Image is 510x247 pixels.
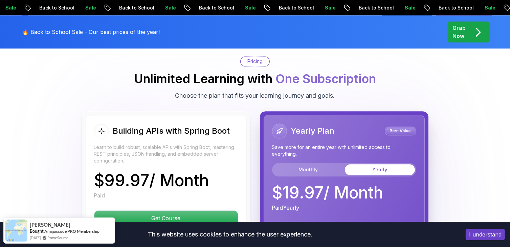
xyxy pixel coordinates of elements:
p: Get Course [94,211,238,226]
span: [PERSON_NAME] [30,222,70,228]
p: Sale [399,4,421,11]
p: 🔥 Back to School Sale - Our best prices of the year! [22,28,160,36]
p: Back to School [113,4,159,11]
p: Learn to build robust, scalable APIs with Spring Boot, mastering REST principles, JSON handling, ... [94,144,238,164]
p: Grab Now [453,24,466,40]
p: Paid [94,191,105,199]
a: Get Course [94,215,238,222]
span: Bought [30,228,44,234]
button: Accept cookies [466,229,505,240]
h2: Yearly Plan [291,126,335,136]
div: This website uses cookies to enhance the user experience. [5,227,456,242]
p: Sale [159,4,181,11]
p: $ 19.97 / Month [272,185,383,201]
p: Sale [80,4,101,11]
p: Sale [239,4,261,11]
p: Best Value [386,128,415,134]
p: Save more for an entire year with unlimited access to everything. [272,144,416,157]
p: Back to School [193,4,239,11]
img: provesource social proof notification image [5,220,27,242]
h2: Unlimited Learning with [134,72,376,85]
p: Pricing [247,58,263,65]
button: Get Course [94,210,238,226]
span: [DATE] [30,235,41,241]
a: Amigoscode PRO Membership [44,229,99,234]
p: Sale [319,4,341,11]
span: One Subscription [275,71,376,86]
p: Sale [479,4,501,11]
p: $ 99.97 / Month [94,172,209,189]
a: ProveSource [47,235,68,241]
button: Monthly [273,164,343,175]
p: Back to School [34,4,80,11]
p: Back to School [433,4,479,11]
p: Choose the plan that fits your learning journey and goals. [175,91,335,100]
button: Yearly [345,164,415,175]
p: Back to School [273,4,319,11]
h2: Building APIs with Spring Boot [113,126,230,136]
p: Paid Yearly [272,204,300,212]
p: Back to School [353,4,399,11]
